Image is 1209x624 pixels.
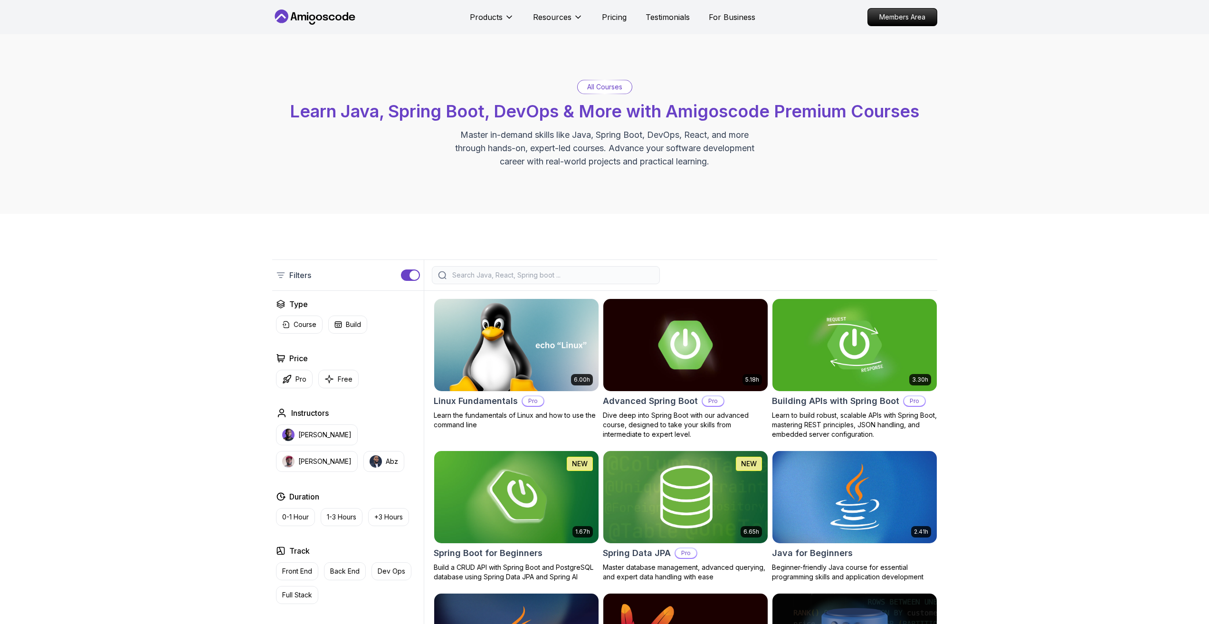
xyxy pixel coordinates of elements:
[434,394,518,408] h2: Linux Fundamentals
[445,128,764,168] p: Master in-demand skills like Java, Spring Boot, DevOps, React, and more through hands-on, expert-...
[434,411,599,430] p: Learn the fundamentals of Linux and how to use the command line
[914,528,928,536] p: 2.41h
[289,545,310,557] h2: Track
[298,457,352,466] p: [PERSON_NAME]
[603,451,768,582] a: Spring Data JPA card6.65hNEWSpring Data JPAProMaster database management, advanced querying, and ...
[867,8,937,26] a: Members Area
[434,451,599,543] img: Spring Boot for Beginners card
[603,451,768,543] img: Spring Data JPA card
[434,563,599,582] p: Build a CRUD API with Spring Boot and PostgreSQL database using Spring Data JPA and Spring AI
[709,11,755,23] a: For Business
[703,396,723,406] p: Pro
[646,11,690,23] a: Testimonials
[772,547,853,560] h2: Java for Beginners
[912,376,928,384] p: 3.30h
[386,457,398,466] p: Abz
[470,11,514,30] button: Products
[574,376,590,384] p: 6.00h
[575,528,590,536] p: 1.67h
[743,528,759,536] p: 6.65h
[276,451,358,472] button: instructor img[PERSON_NAME]
[276,508,315,526] button: 0-1 Hour
[533,11,571,23] p: Resources
[289,491,319,502] h2: Duration
[868,9,937,26] p: Members Area
[772,298,937,439] a: Building APIs with Spring Boot card3.30hBuilding APIs with Spring BootProLearn to build robust, s...
[291,407,329,419] h2: Instructors
[602,11,627,23] a: Pricing
[282,429,295,441] img: instructor img
[772,299,937,391] img: Building APIs with Spring Boot card
[321,508,362,526] button: 1-3 Hours
[772,394,899,408] h2: Building APIs with Spring Boot
[282,512,309,522] p: 0-1 Hour
[282,455,295,468] img: instructor img
[772,451,937,582] a: Java for Beginners card2.41hJava for BeginnersBeginner-friendly Java course for essential program...
[338,374,352,384] p: Free
[603,299,768,391] img: Advanced Spring Boot card
[470,11,503,23] p: Products
[603,411,768,439] p: Dive deep into Spring Boot with our advanced course, designed to take your skills from intermedia...
[324,562,366,580] button: Back End
[371,562,411,580] button: Dev Ops
[370,455,382,468] img: instructor img
[741,459,757,469] p: NEW
[772,411,937,439] p: Learn to build robust, scalable APIs with Spring Boot, mastering REST principles, JSON handling, ...
[276,316,323,334] button: Course
[904,396,925,406] p: Pro
[282,590,312,600] p: Full Stack
[289,269,311,281] p: Filters
[290,101,919,122] span: Learn Java, Spring Boot, DevOps & More with Amigoscode Premium Courses
[330,566,360,576] p: Back End
[434,298,599,430] a: Linux Fundamentals card6.00hLinux FundamentalsProLearn the fundamentals of Linux and how to use t...
[533,11,583,30] button: Resources
[374,512,403,522] p: +3 Hours
[318,370,359,388] button: Free
[294,320,316,329] p: Course
[363,451,404,472] button: instructor imgAbz
[276,370,313,388] button: Pro
[450,270,654,280] input: Search Java, React, Spring boot ...
[772,563,937,582] p: Beginner-friendly Java course for essential programming skills and application development
[676,548,696,558] p: Pro
[289,353,308,364] h2: Price
[434,299,599,391] img: Linux Fundamentals card
[276,424,358,445] button: instructor img[PERSON_NAME]
[434,547,543,560] h2: Spring Boot for Beginners
[603,394,698,408] h2: Advanced Spring Boot
[603,563,768,582] p: Master database management, advanced querying, and expert data handling with ease
[282,566,312,576] p: Front End
[603,298,768,439] a: Advanced Spring Boot card5.18hAdvanced Spring BootProDive deep into Spring Boot with our advanced...
[587,82,622,92] p: All Courses
[603,547,671,560] h2: Spring Data JPA
[346,320,361,329] p: Build
[276,562,318,580] button: Front End
[434,451,599,582] a: Spring Boot for Beginners card1.67hNEWSpring Boot for BeginnersBuild a CRUD API with Spring Boot ...
[289,298,308,310] h2: Type
[523,396,543,406] p: Pro
[745,376,759,384] p: 5.18h
[772,451,937,543] img: Java for Beginners card
[328,316,367,334] button: Build
[298,430,352,440] p: [PERSON_NAME]
[368,508,409,526] button: +3 Hours
[276,586,318,604] button: Full Stack
[378,566,405,576] p: Dev Ops
[327,512,356,522] p: 1-3 Hours
[295,374,306,384] p: Pro
[572,459,588,469] p: NEW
